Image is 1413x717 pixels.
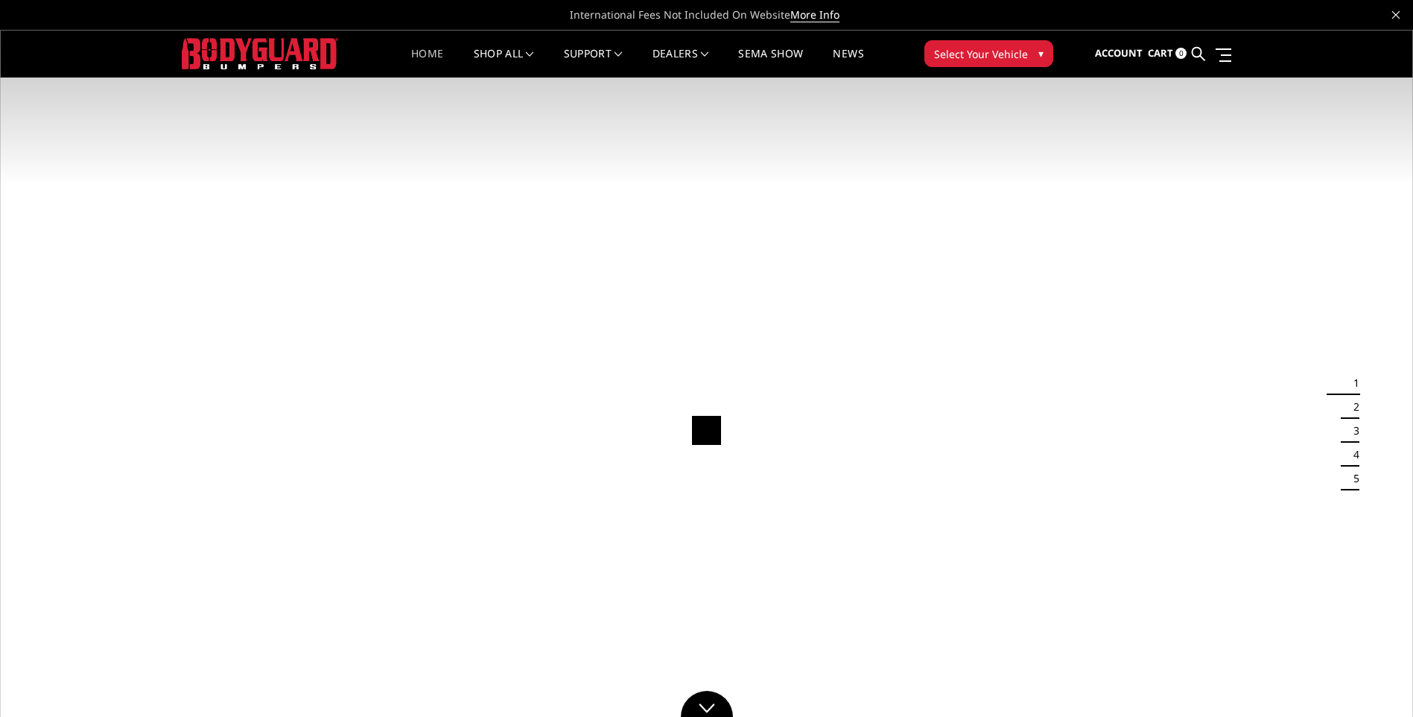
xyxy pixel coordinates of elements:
[833,48,863,78] a: News
[564,48,623,78] a: Support
[790,7,839,22] a: More Info
[1344,419,1359,443] button: 3 of 5
[1148,46,1173,60] span: Cart
[652,48,709,78] a: Dealers
[1038,45,1044,61] span: ▾
[474,48,534,78] a: shop all
[1344,371,1359,395] button: 1 of 5
[411,48,443,78] a: Home
[934,46,1028,62] span: Select Your Vehicle
[1095,46,1143,60] span: Account
[681,691,733,717] a: Click to Down
[1175,48,1187,59] span: 0
[182,38,338,69] img: BODYGUARD BUMPERS
[1344,395,1359,419] button: 2 of 5
[1095,34,1143,74] a: Account
[1344,443,1359,467] button: 4 of 5
[738,48,803,78] a: SEMA Show
[1148,34,1187,74] a: Cart 0
[924,40,1053,67] button: Select Your Vehicle
[1344,467,1359,490] button: 5 of 5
